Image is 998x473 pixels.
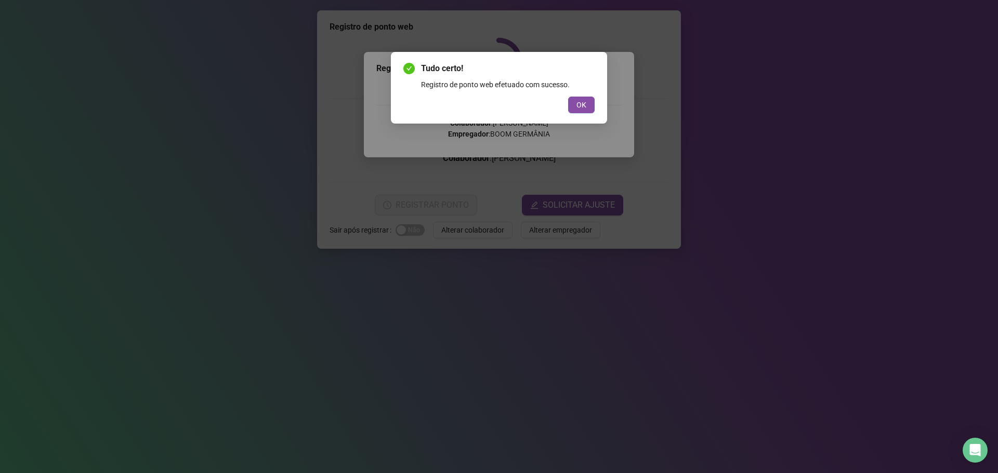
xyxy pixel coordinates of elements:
[568,97,595,113] button: OK
[576,99,586,111] span: OK
[421,79,595,90] div: Registro de ponto web efetuado com sucesso.
[421,62,595,75] span: Tudo certo!
[963,438,988,463] div: Open Intercom Messenger
[403,63,415,74] span: check-circle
